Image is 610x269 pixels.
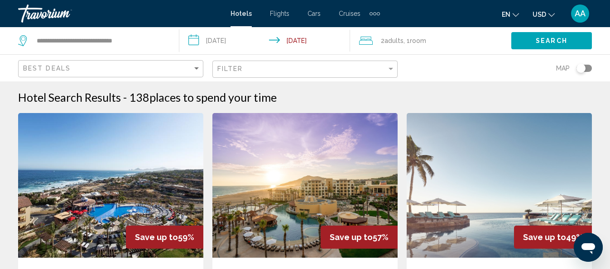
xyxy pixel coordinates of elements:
div: 57% [321,226,398,249]
img: Hotel image [407,113,592,258]
h1: Hotel Search Results [18,90,121,104]
mat-select: Sort by [23,65,201,73]
a: Cruises [339,10,360,17]
button: User Menu [568,4,592,23]
a: Hotels [231,10,252,17]
span: Save up to [523,232,566,242]
span: places to spend your time [149,90,277,104]
span: Best Deals [23,65,71,72]
span: USD [533,11,546,18]
span: Save up to [135,232,178,242]
a: Cars [307,10,321,17]
button: Travelers: 2 adults, 0 children [350,27,511,54]
a: Travorium [18,5,221,23]
div: 49% [514,226,592,249]
span: Room [410,37,426,44]
span: 2 [381,34,403,47]
span: Adults [384,37,403,44]
span: - [123,90,127,104]
img: Hotel image [212,113,398,258]
div: 59% [126,226,203,249]
h2: 138 [129,90,277,104]
button: Filter [212,60,398,79]
button: Change currency [533,8,555,21]
span: Filter [217,65,243,72]
button: Check-in date: Apr 23, 2026 Check-out date: Apr 27, 2026 [179,27,350,54]
a: Flights [270,10,289,17]
img: Hotel image [18,113,203,258]
span: en [502,11,510,18]
button: Search [511,32,592,49]
button: Change language [502,8,519,21]
button: Extra navigation items [370,6,380,21]
iframe: Button to launch messaging window [574,233,603,262]
span: Search [536,38,567,45]
span: Save up to [330,232,373,242]
span: Map [556,62,570,75]
button: Toggle map [570,64,592,72]
span: , 1 [403,34,426,47]
span: AA [575,9,586,18]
